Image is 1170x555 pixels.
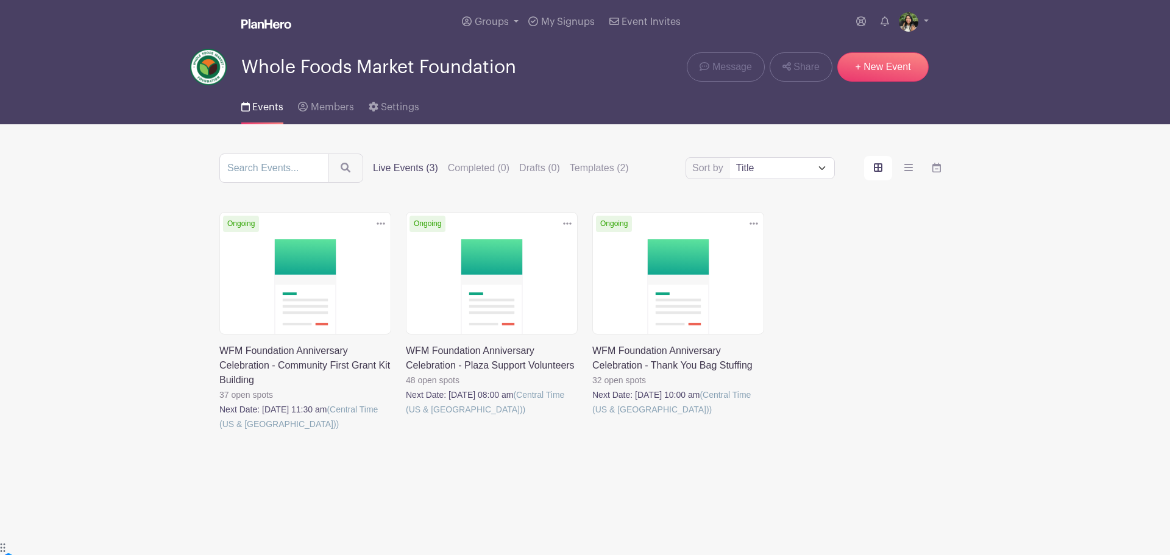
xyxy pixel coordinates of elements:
[712,60,752,74] span: Message
[219,154,328,183] input: Search Events...
[373,161,629,175] div: filters
[311,102,354,112] span: Members
[298,85,353,124] a: Members
[770,52,832,82] a: Share
[687,52,764,82] a: Message
[899,12,918,32] img: mireya.jpg
[373,161,438,175] label: Live Events (3)
[190,49,227,85] img: wfmf_primary_badge_4c.png
[381,102,419,112] span: Settings
[570,161,629,175] label: Templates (2)
[793,60,820,74] span: Share
[541,17,595,27] span: My Signups
[369,85,419,124] a: Settings
[241,19,291,29] img: logo_white-6c42ec7e38ccf1d336a20a19083b03d10ae64f83f12c07503d8b9e83406b4c7d.svg
[864,156,951,180] div: order and view
[837,52,929,82] a: + New Event
[448,161,509,175] label: Completed (0)
[241,57,516,77] span: Whole Foods Market Foundation
[475,17,509,27] span: Groups
[252,102,283,112] span: Events
[519,161,560,175] label: Drafts (0)
[692,161,727,175] label: Sort by
[241,85,283,124] a: Events
[622,17,681,27] span: Event Invites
